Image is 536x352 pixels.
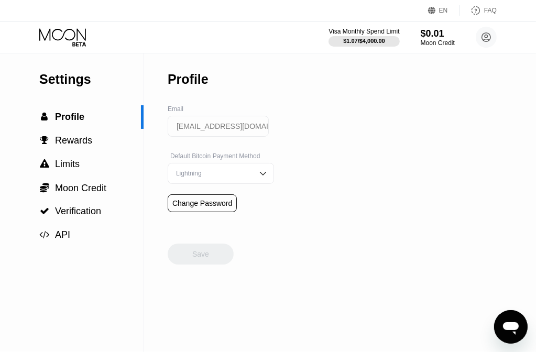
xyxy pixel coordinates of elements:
div: Lightning [173,170,253,177]
div: Change Password [172,199,232,207]
div: FAQ [460,5,497,16]
span: Profile [55,112,84,122]
div:  [39,136,50,145]
span:  [40,136,49,145]
div: Visa Monthly Spend Limit$1.07/$4,000.00 [329,28,399,47]
div:  [39,206,50,216]
span:  [41,112,48,122]
span:  [40,230,50,239]
span:  [40,159,49,169]
div: Settings [39,72,144,87]
span: Limits [55,159,80,169]
div: EN [439,7,448,14]
div:  [39,112,50,122]
span: API [55,229,70,240]
div: $0.01 [421,28,455,39]
div: $1.07 / $4,000.00 [343,38,385,44]
span: Rewards [55,135,92,146]
span: Moon Credit [55,183,106,193]
iframe: Button to launch messaging window [494,310,528,344]
div:  [39,159,50,169]
div: Email [168,105,274,113]
div: Moon Credit [421,39,455,47]
div: Visa Monthly Spend Limit [329,28,399,35]
div: $0.01Moon Credit [421,28,455,47]
div: Profile [168,72,209,87]
div: EN [428,5,460,16]
div:  [39,182,50,193]
span: Verification [55,206,101,216]
div: Default Bitcoin Payment Method [168,152,274,160]
div:  [39,230,50,239]
div: FAQ [484,7,497,14]
span:  [40,182,49,193]
div: Change Password [168,194,237,212]
span:  [40,206,49,216]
